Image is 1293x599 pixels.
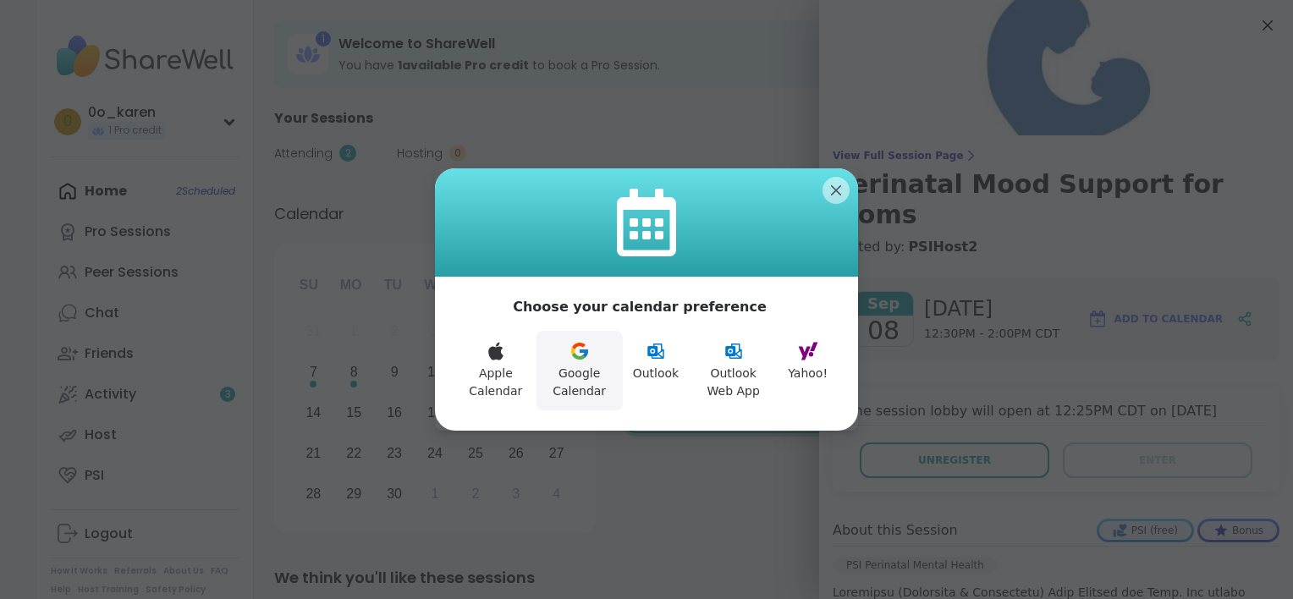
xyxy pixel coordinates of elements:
[689,331,778,410] button: Outlook Web App
[536,331,623,410] button: Google Calendar
[623,331,690,410] button: Outlook
[778,331,838,410] button: Yahoo!
[455,331,536,410] button: Apple Calendar
[513,297,767,317] p: Choose your calendar preference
